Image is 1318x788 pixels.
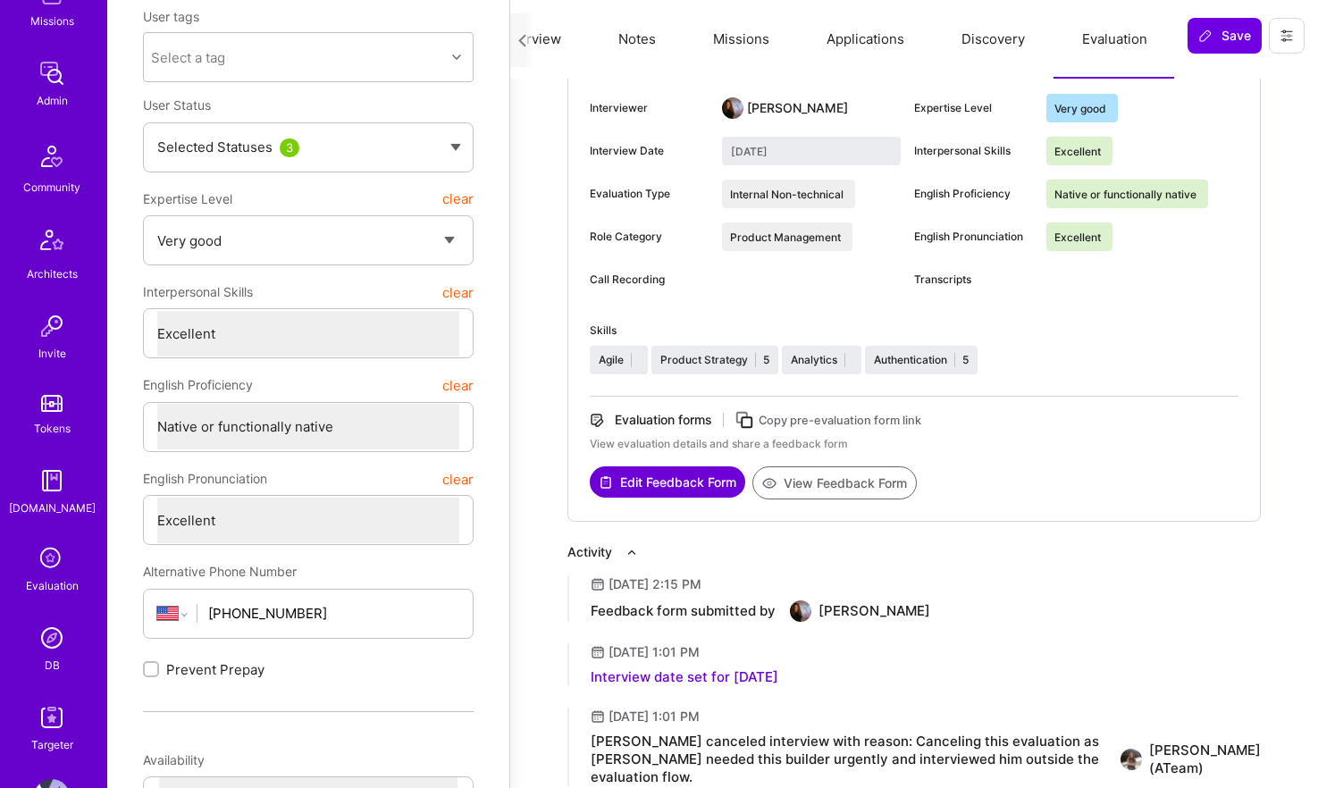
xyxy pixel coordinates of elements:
[34,308,70,344] img: Invite
[609,575,701,593] div: [DATE] 2:15 PM
[34,620,70,656] img: Admin Search
[143,183,232,215] span: Expertise Level
[759,411,921,430] div: Copy pre-evaluation form link
[874,352,947,368] div: Authentication
[590,466,745,498] button: Edit Feedback Form
[23,178,80,197] div: Community
[747,99,848,117] div: [PERSON_NAME]
[35,542,69,576] i: icon SelectionTeam
[914,186,1032,202] div: English Proficiency
[143,8,199,25] label: User tags
[590,323,1238,339] div: Skills
[567,543,612,561] div: Activity
[280,138,299,157] div: 3
[31,735,73,754] div: Targeter
[763,352,769,368] div: 5
[914,229,1032,245] div: English Pronunciation
[752,466,917,499] button: View Feedback Form
[143,564,297,579] span: Alternative Phone Number
[590,143,708,159] div: Interview Date
[27,264,78,283] div: Architects
[590,272,708,288] div: Call Recording
[143,276,253,308] span: Interpersonal Skills
[208,591,459,636] input: +1 (000) 000-0000
[166,660,264,679] span: Prevent Prepay
[34,700,70,735] img: Skill Targeter
[791,352,837,368] div: Analytics
[722,97,743,119] img: User Avatar
[1198,27,1251,45] span: Save
[30,135,73,178] img: Community
[914,100,1032,116] div: Expertise Level
[442,276,474,308] button: clear
[590,229,708,245] div: Role Category
[1149,742,1261,777] div: [PERSON_NAME] (ATeam)
[442,463,474,495] button: clear
[914,272,1032,288] div: Transcripts
[591,602,776,620] div: Feedback form submitted by
[34,463,70,499] img: guide book
[962,352,969,368] div: 5
[38,344,66,363] div: Invite
[609,708,700,725] div: [DATE] 1:01 PM
[34,55,70,91] img: admin teamwork
[516,34,529,47] i: icon Next
[591,668,778,686] div: Interview date set for [DATE]
[615,411,712,429] div: Evaluation forms
[450,144,461,151] img: caret
[143,97,211,113] span: User Status
[660,352,748,368] div: Product Strategy
[442,183,474,215] button: clear
[30,222,73,264] img: Architects
[590,100,708,116] div: Interviewer
[143,744,474,776] div: Availability
[735,410,755,431] i: icon Copy
[819,602,930,620] div: [PERSON_NAME]
[590,186,708,202] div: Evaluation Type
[452,53,461,62] i: icon Chevron
[609,643,700,661] div: [DATE] 1:01 PM
[1121,749,1142,770] img: User Avatar
[790,600,811,622] img: User Avatar
[442,369,474,401] button: clear
[591,733,1106,786] div: [PERSON_NAME] canceled interview with reason: Canceling this evaluation as [PERSON_NAME] needed t...
[34,419,71,438] div: Tokens
[41,395,63,412] img: tokens
[590,436,1238,452] div: View evaluation details and share a feedback form
[157,138,273,155] span: Selected Statuses
[45,656,60,675] div: DB
[26,576,79,595] div: Evaluation
[143,369,253,401] span: English Proficiency
[9,499,96,517] div: [DOMAIN_NAME]
[143,463,267,495] span: English Pronunciation
[1188,18,1262,54] button: Save
[37,91,68,110] div: Admin
[590,466,745,499] a: Edit Feedback Form
[914,143,1032,159] div: Interpersonal Skills
[599,352,624,368] div: Agile
[151,48,225,67] div: Select a tag
[30,12,74,30] div: Missions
